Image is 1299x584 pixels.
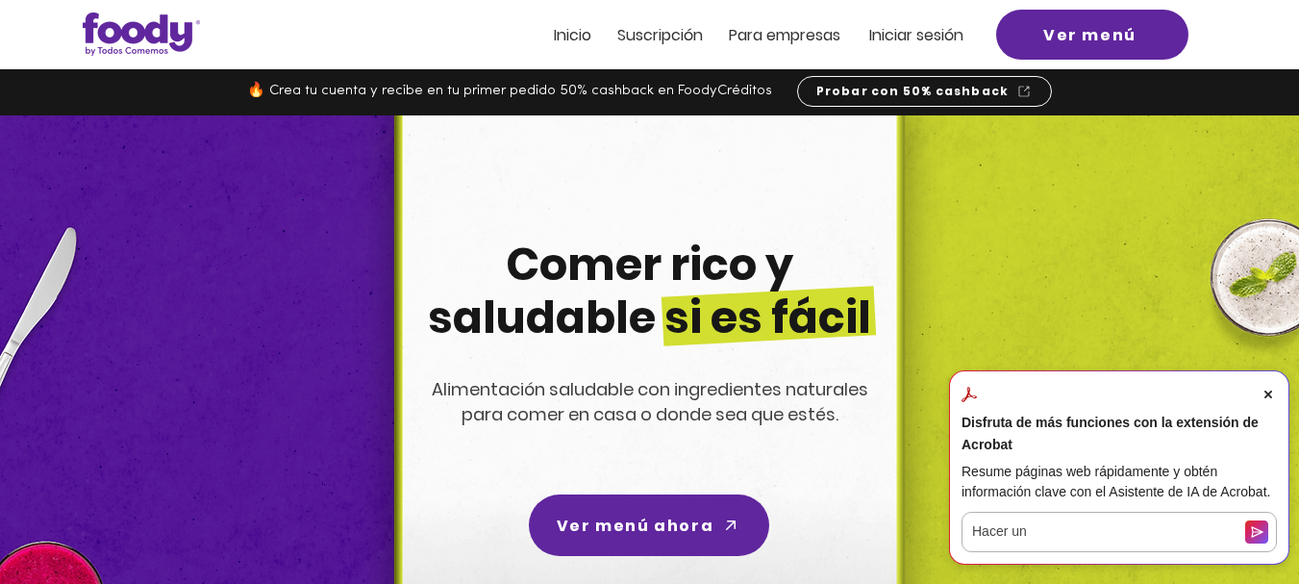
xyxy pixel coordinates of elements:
span: Comer rico y saludable si es fácil [428,234,871,348]
a: Probar con 50% cashback [797,76,1052,107]
span: Ver menú ahora [557,514,713,538]
a: Suscripción [617,27,703,43]
a: Para empresas [729,27,840,43]
a: Inicio [554,27,591,43]
span: ra empresas [747,24,840,46]
span: Ver menú [1043,23,1137,47]
span: Inicio [554,24,591,46]
img: Logo_Foody V2.0.0 (3).png [83,13,200,56]
a: Ver menú [996,10,1188,60]
span: Iniciar sesión [869,24,963,46]
span: 🔥 Crea tu cuenta y recibe en tu primer pedido 50% cashback en FoodyCréditos [247,84,772,98]
span: Probar con 50% cashback [816,83,1010,100]
a: Iniciar sesión [869,27,963,43]
span: Suscripción [617,24,703,46]
span: Pa [729,24,747,46]
span: Alimentación saludable con ingredientes naturales para comer en casa o donde sea que estés. [432,377,868,426]
a: Ver menú ahora [529,495,769,556]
